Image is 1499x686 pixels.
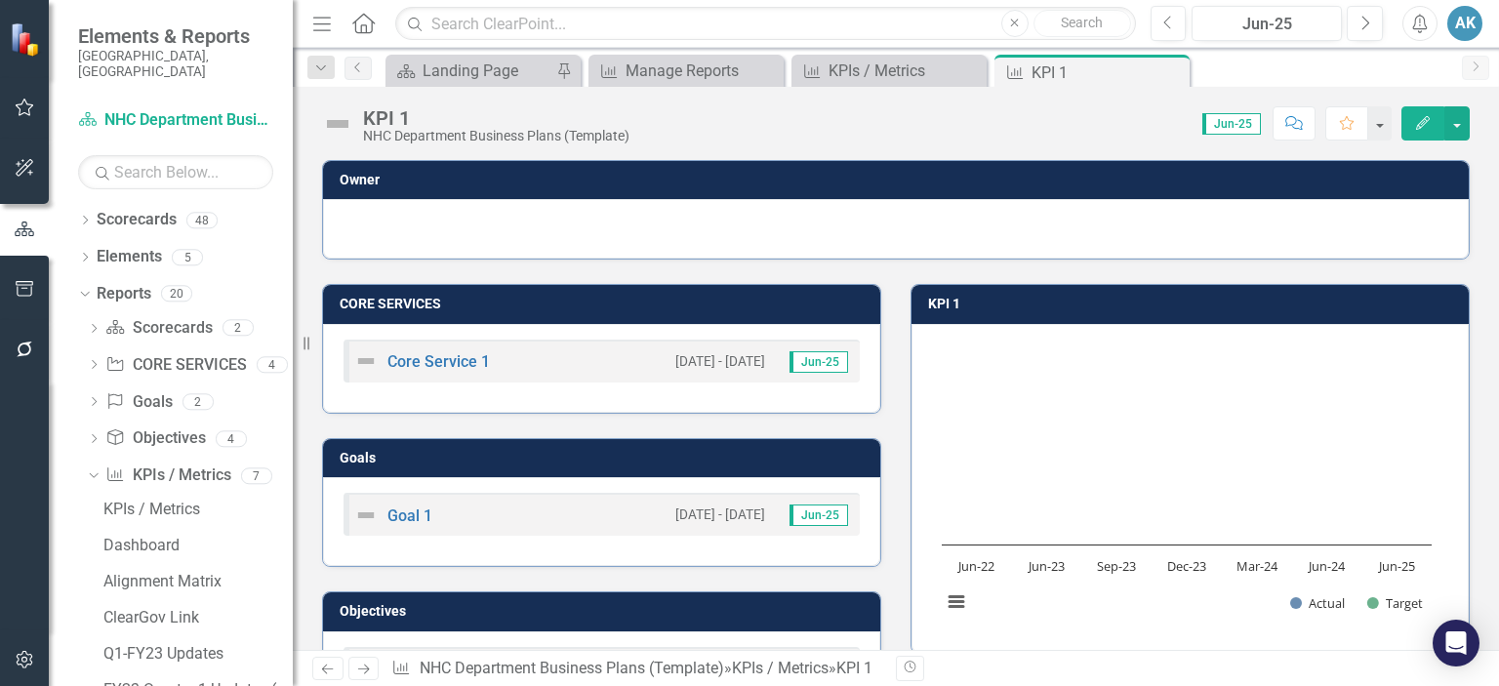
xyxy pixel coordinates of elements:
button: View chart menu, Chart [943,588,970,616]
div: KPIs / Metrics [829,59,982,83]
a: KPIs / Metrics [796,59,982,83]
input: Search Below... [78,155,273,189]
div: 48 [186,212,218,228]
span: Search [1061,15,1103,30]
div: Landing Page [423,59,551,83]
img: Not Defined [322,108,353,140]
a: Alignment Matrix [99,566,293,597]
div: KPIs / Metrics [103,501,293,518]
span: Jun-25 [790,351,848,373]
h3: CORE SERVICES [340,297,871,311]
div: Dashboard [103,537,293,554]
a: ClearGov Link [99,602,293,633]
img: Not Defined [354,504,378,527]
text: Sep-23 [1097,557,1136,575]
a: Dashboard [99,530,293,561]
div: 4 [216,430,247,447]
div: ClearGov Link [103,609,293,626]
div: Jun-25 [1198,13,1335,36]
div: KPI 1 [363,107,629,129]
div: NHC Department Business Plans (Template) [363,129,629,143]
text: Jun-25 [1377,557,1415,575]
a: NHC Department Business Plans (Template) [420,659,724,677]
a: KPIs / Metrics [99,494,293,525]
a: KPIs / Metrics [732,659,829,677]
svg: Interactive chart [932,340,1441,632]
div: Open Intercom Messenger [1433,620,1479,666]
a: Objectives [105,427,205,450]
span: Elements & Reports [78,24,273,48]
span: Jun-25 [790,504,848,526]
div: Manage Reports [626,59,779,83]
button: Jun-25 [1192,6,1342,41]
div: 2 [182,393,214,410]
text: Jun-24 [1307,557,1346,575]
a: Manage Reports [593,59,779,83]
h3: Owner [340,173,1459,187]
div: Chart. Highcharts interactive chart. [932,340,1448,632]
small: [DATE] - [DATE] [675,352,765,371]
span: Jun-25 [1202,113,1261,135]
a: CORE SERVICES [105,354,246,377]
div: 4 [257,356,288,373]
text: Jun-23 [1027,557,1065,575]
input: Search ClearPoint... [395,7,1135,41]
div: KPI 1 [836,659,872,677]
button: Show Target [1367,594,1423,612]
a: Goals [105,391,172,414]
div: » » [391,658,881,680]
a: KPIs / Metrics [105,464,230,487]
a: Elements [97,246,162,268]
h3: Goals [340,451,871,465]
h3: KPI 1 [928,297,1459,311]
button: Search [1033,10,1131,37]
img: ClearPoint Strategy [10,21,44,56]
img: Not Defined [354,349,378,373]
div: 5 [172,249,203,265]
small: [GEOGRAPHIC_DATA], [GEOGRAPHIC_DATA] [78,48,273,80]
div: 7 [241,467,272,484]
button: Show Actual [1290,594,1345,612]
a: Landing Page [390,59,551,83]
a: NHC Department Business Plans (Template) [78,109,273,132]
a: Reports [97,283,151,305]
text: Jun-22 [956,557,994,575]
button: AK [1447,6,1482,41]
div: Q1-FY23 Updates [103,645,293,663]
h3: Objectives [340,604,871,619]
a: Core Service 1 [387,352,490,371]
a: Goal 1 [387,506,432,525]
a: Q1-FY23 Updates [99,638,293,669]
a: Scorecards [97,209,177,231]
div: 20 [161,286,192,303]
div: Alignment Matrix [103,573,293,590]
text: Dec-23 [1167,557,1206,575]
div: 2 [223,320,254,337]
div: KPI 1 [1032,61,1185,85]
small: [DATE] - [DATE] [675,505,765,524]
a: Scorecards [105,317,212,340]
text: Mar-24 [1236,557,1278,575]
